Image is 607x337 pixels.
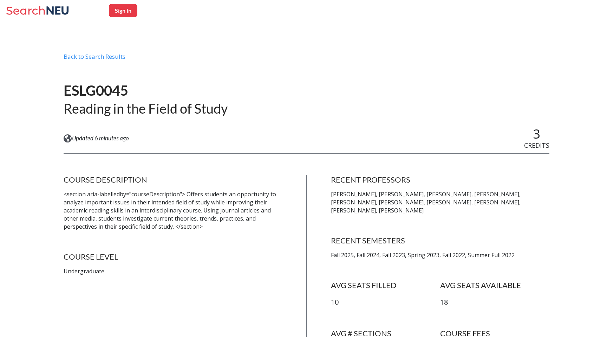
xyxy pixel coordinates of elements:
[331,251,549,259] p: Fall 2025, Fall 2024, Fall 2023, Spring 2023, Fall 2022, Summer Full 2022
[64,267,282,275] p: Undergraduate
[64,190,282,230] p: <section aria-labelledby="courseDescription"> Offers students an opportunity to analyze important...
[524,141,549,150] span: CREDITS
[440,297,549,307] p: 18
[64,100,228,117] h2: Reading in the Field of Study
[440,280,549,290] h4: AVG SEATS AVAILABLE
[72,134,129,142] span: Updated 6 minutes ago
[533,125,540,142] span: 3
[64,175,282,185] h4: COURSE DESCRIPTION
[331,236,549,246] h4: RECENT SEMESTERS
[64,252,282,262] h4: COURSE LEVEL
[109,4,137,17] button: Sign In
[64,82,228,100] h1: ESLG0045
[331,190,549,215] p: [PERSON_NAME], [PERSON_NAME], [PERSON_NAME], [PERSON_NAME], [PERSON_NAME], [PERSON_NAME], [PERSON...
[331,297,440,307] p: 10
[331,280,440,290] h4: AVG SEATS FILLED
[331,175,549,185] h4: RECENT PROFESSORS
[64,53,549,66] div: Back to Search Results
